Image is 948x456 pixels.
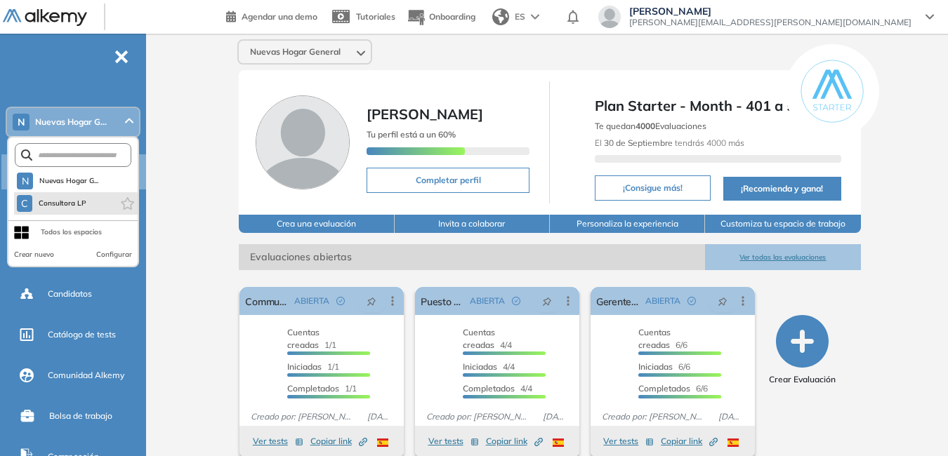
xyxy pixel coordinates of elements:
[367,168,529,193] button: Completar perfil
[367,105,483,123] span: [PERSON_NAME]
[250,46,341,58] span: Nuevas Hogar General
[287,327,336,350] span: 1/1
[356,290,387,312] button: pushpin
[638,361,673,372] span: Iniciadas
[367,129,456,140] span: Tu perfil está a un 60%
[356,11,395,22] span: Tutoriales
[96,249,132,260] button: Configurar
[531,14,539,20] img: arrow
[595,95,841,116] span: Plan Starter - Month - 401 a 500
[707,290,738,312] button: pushpin
[362,410,398,423] span: [DATE]
[3,9,87,27] img: Logo
[41,227,102,238] div: Todos los espacios
[595,121,706,131] span: Te quedan Evaluaciones
[239,244,705,270] span: Evaluaciones abiertas
[14,249,54,260] button: Crear nuevo
[48,369,124,382] span: Comunidad Alkemy
[769,315,836,386] button: Crear Evaluación
[486,435,543,448] span: Copiar link
[287,327,320,350] span: Cuentas creadas
[239,215,394,233] button: Crea una evaluación
[377,438,388,447] img: ESP
[421,410,537,423] span: Creado por: [PERSON_NAME]
[407,2,475,32] button: Onboarding
[287,383,357,394] span: 1/1
[728,438,739,447] img: ESP
[287,383,339,394] span: Completados
[463,361,497,372] span: Iniciadas
[638,383,690,394] span: Completados
[553,438,564,447] img: ESP
[718,295,728,307] span: pushpin
[596,410,713,423] span: Creado por: [PERSON_NAME]
[429,11,475,22] span: Onboarding
[256,95,350,189] img: Foto de perfil
[603,433,654,450] button: Ver tests
[253,433,303,450] button: Ver tests
[687,297,696,305] span: check-circle
[550,215,705,233] button: Personaliza la experiencia
[49,410,112,422] span: Bolsa de trabajo
[532,290,562,312] button: pushpin
[463,327,512,350] span: 4/4
[645,295,680,307] span: ABIERTA
[245,410,362,423] span: Creado por: [PERSON_NAME]
[22,175,29,187] span: N
[395,215,550,233] button: Invita a colaborar
[769,373,836,386] span: Crear Evaluación
[336,297,345,305] span: check-circle
[463,383,515,394] span: Completados
[310,435,367,448] span: Copiar link
[463,327,495,350] span: Cuentas creadas
[492,8,509,25] img: world
[713,410,749,423] span: [DATE]
[486,433,543,450] button: Copiar link
[428,433,479,450] button: Ver tests
[242,11,317,22] span: Agendar una demo
[48,288,92,300] span: Candidatos
[638,361,690,372] span: 6/6
[421,287,464,315] a: Puesto polifuncional caja/ Ventas
[245,287,289,315] a: Community manager
[463,383,532,394] span: 4/4
[638,383,708,394] span: 6/6
[661,435,718,448] span: Copiar link
[287,361,339,372] span: 1/1
[595,138,744,148] span: El tendrás 4000 más
[705,244,860,270] button: Ver todas las evaluaciones
[595,175,710,201] button: ¡Consigue más!
[604,138,673,148] b: 30 de Septiembre
[39,175,98,187] span: Nuevas Hogar G...
[661,433,718,450] button: Copiar link
[629,6,911,17] span: [PERSON_NAME]
[512,297,520,305] span: check-circle
[705,215,860,233] button: Customiza tu espacio de trabajo
[21,198,28,209] span: C
[294,295,329,307] span: ABIERTA
[226,7,317,24] a: Agendar una demo
[18,116,25,128] span: N
[38,198,87,209] span: Consultora LP
[287,361,322,372] span: Iniciadas
[638,327,671,350] span: Cuentas creadas
[367,295,376,307] span: pushpin
[310,433,367,450] button: Copiar link
[638,327,687,350] span: 6/6
[537,410,574,423] span: [DATE]
[470,295,505,307] span: ABIERTA
[515,11,525,23] span: ES
[629,17,911,28] span: [PERSON_NAME][EMAIL_ADDRESS][PERSON_NAME][DOMAIN_NAME]
[35,116,107,128] span: Nuevas Hogar G...
[723,177,841,201] button: ¡Recomienda y gana!
[636,121,655,131] b: 4000
[542,295,552,307] span: pushpin
[48,328,116,341] span: Catálogo de tests
[463,361,515,372] span: 4/4
[596,287,640,315] a: Gerente de sucursal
